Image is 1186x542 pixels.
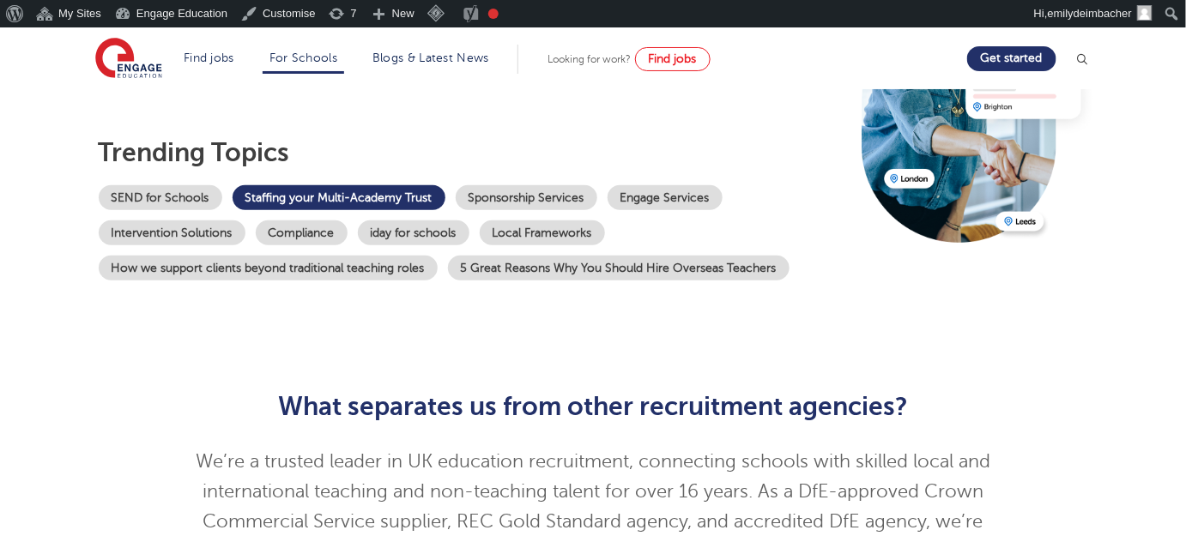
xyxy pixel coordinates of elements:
a: Get started [967,46,1056,71]
span: Find jobs [649,52,697,65]
span: Looking for work? [548,53,632,65]
h3: Trending topics [99,137,844,168]
span: emilydeimbacher [1048,7,1132,20]
a: Blogs & Latest News [372,51,489,64]
a: For Schools [269,51,337,64]
a: Intervention Solutions [99,220,245,245]
a: Engage Services [608,185,723,210]
a: Find jobs [635,47,711,71]
a: Local Frameworks [480,220,605,245]
a: SEND for Schools [99,185,222,210]
a: Staffing your Multi-Academy Trust [233,185,445,210]
div: Needs improvement [488,9,499,19]
a: Sponsorship Services [456,185,597,210]
a: How we support clients beyond traditional teaching roles [99,256,438,280]
img: Engage Education [95,38,162,81]
a: Find jobs [184,51,234,64]
a: Compliance [256,220,348,245]
h2: What separates us from other recruitment agencies? [172,392,1014,421]
a: iday for schools [358,220,469,245]
a: 5 Great Reasons Why You Should Hire Overseas Teachers [448,256,790,280]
